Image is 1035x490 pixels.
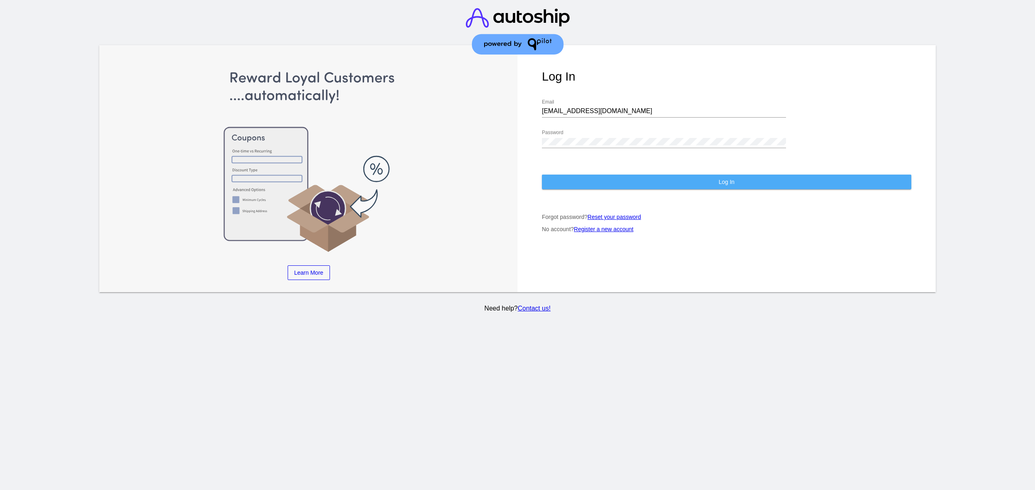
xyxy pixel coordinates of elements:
button: Log In [542,175,911,189]
p: Need help? [98,305,937,312]
span: Learn More [294,269,323,276]
p: Forgot password? [542,214,911,220]
a: Learn More [288,265,330,280]
a: Register a new account [574,226,633,232]
h1: Log In [542,70,911,83]
p: No account? [542,226,911,232]
a: Reset your password [587,214,641,220]
a: Contact us! [517,305,550,312]
input: Email [542,107,786,115]
img: Apply Coupons Automatically to Scheduled Orders with QPilot [124,70,493,254]
span: Log In [718,179,734,185]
